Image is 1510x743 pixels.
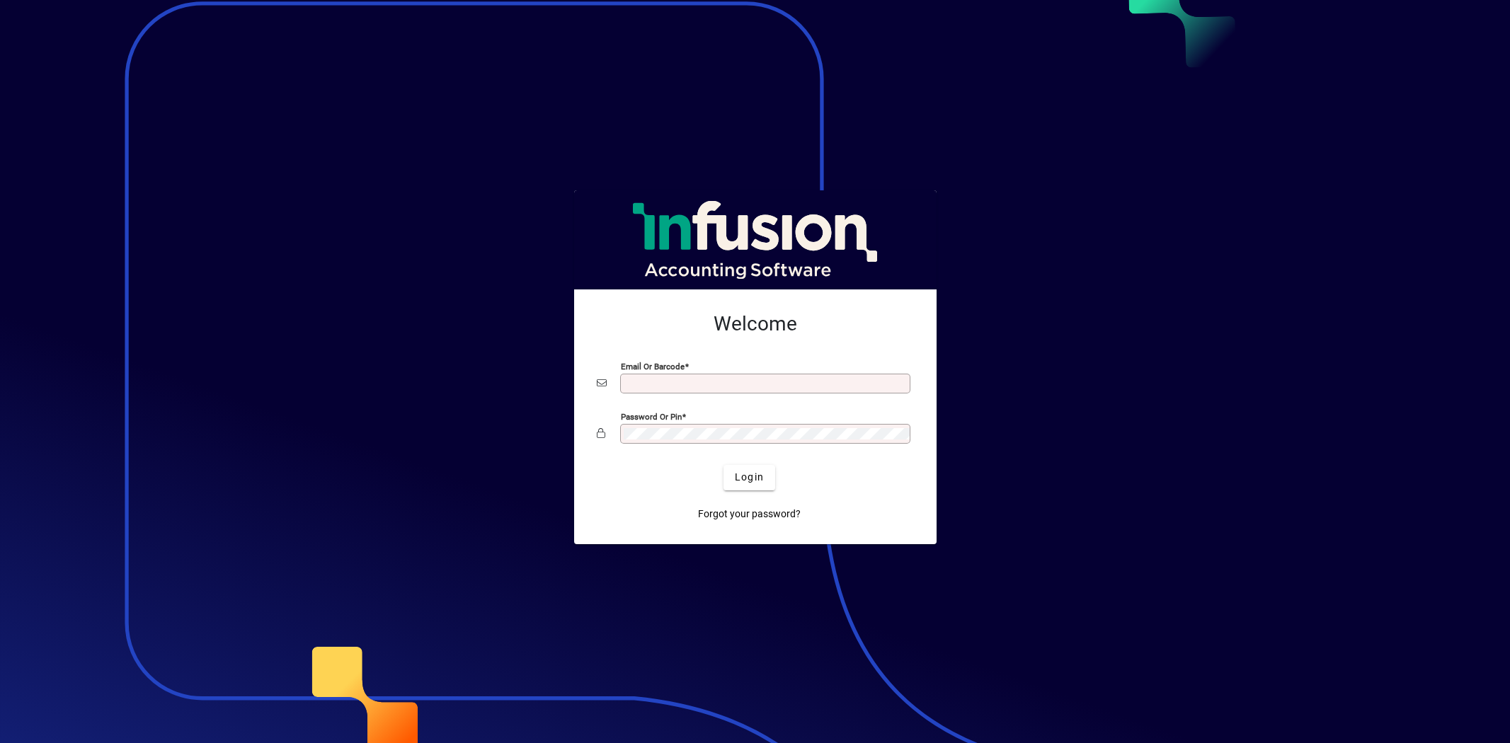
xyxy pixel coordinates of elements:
[698,507,801,522] span: Forgot your password?
[597,312,914,336] h2: Welcome
[621,411,682,421] mat-label: Password or Pin
[692,502,806,527] a: Forgot your password?
[621,361,685,371] mat-label: Email or Barcode
[735,470,764,485] span: Login
[723,465,775,490] button: Login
